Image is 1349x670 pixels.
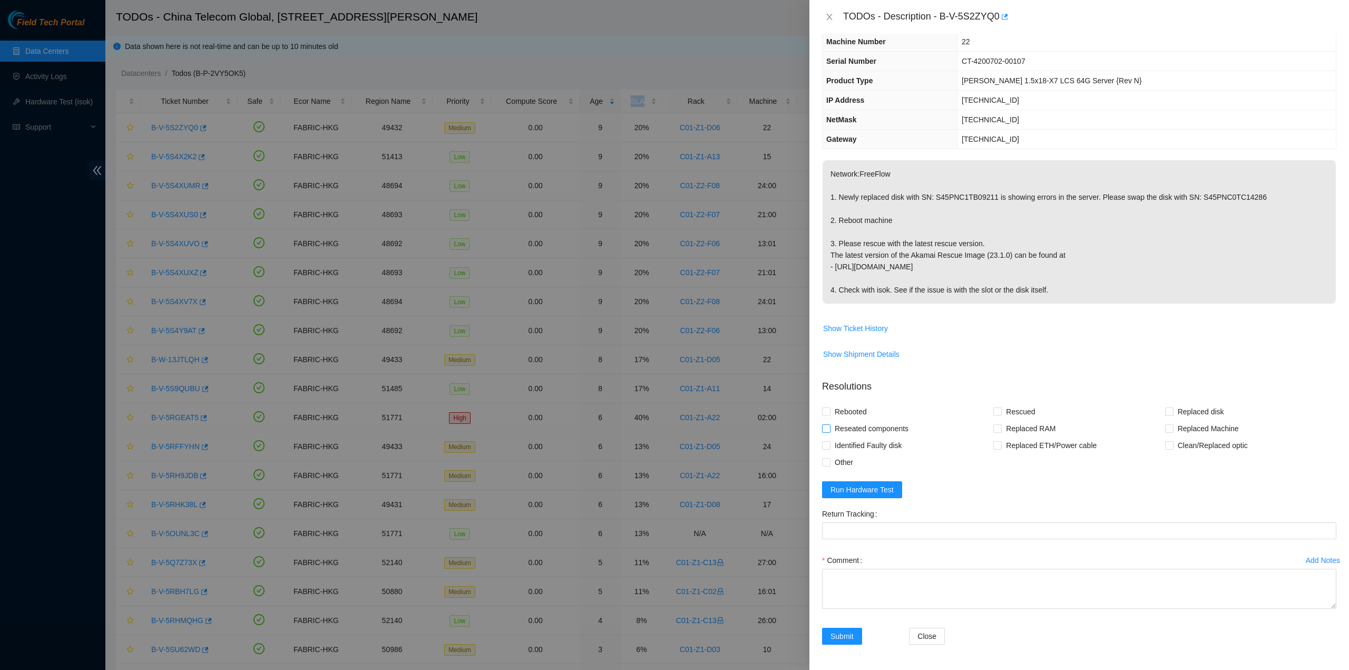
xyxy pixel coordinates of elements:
label: Return Tracking [822,506,882,522]
span: Rebooted [830,403,871,420]
button: Close [909,628,945,645]
span: Run Hardware Test [830,484,894,496]
span: [TECHNICAL_ID] [962,135,1019,143]
span: Replaced RAM [1002,420,1060,437]
span: CT-4200702-00107 [962,57,1025,65]
span: [PERSON_NAME] 1.5x18-X7 LCS 64G Server {Rev N} [962,76,1142,85]
span: IP Address [826,96,864,104]
span: Replaced Machine [1174,420,1243,437]
button: Show Ticket History [823,320,888,337]
p: Resolutions [822,371,1336,394]
button: Run Hardware Test [822,481,902,498]
button: Add Notes [1305,552,1341,569]
span: Replaced ETH/Power cable [1002,437,1101,454]
span: [TECHNICAL_ID] [962,115,1019,124]
div: TODOs - Description - B-V-5S2ZYQ0 [843,8,1336,25]
button: Show Shipment Details [823,346,900,363]
span: Rescued [1002,403,1039,420]
div: Add Notes [1306,557,1340,564]
label: Comment [822,552,866,569]
button: Submit [822,628,862,645]
span: Reseated components [830,420,913,437]
span: Other [830,454,857,471]
p: Network:FreeFlow 1. Newly replaced disk with SN: S45PNC1TB09211 is showing errors in the server. ... [823,160,1336,304]
button: Close [822,12,837,22]
span: Show Ticket History [823,323,888,334]
span: 22 [962,37,970,46]
span: Close [917,630,936,642]
input: Return Tracking [822,522,1336,539]
span: close [825,13,834,21]
span: [TECHNICAL_ID] [962,96,1019,104]
span: Identified Faulty disk [830,437,906,454]
span: Gateway [826,135,857,143]
span: Replaced disk [1174,403,1228,420]
span: Submit [830,630,854,642]
span: Product Type [826,76,873,85]
textarea: Comment [822,569,1336,609]
span: NetMask [826,115,857,124]
span: Machine Number [826,37,886,46]
span: Clean/Replaced optic [1174,437,1252,454]
span: Serial Number [826,57,876,65]
span: Show Shipment Details [823,348,900,360]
